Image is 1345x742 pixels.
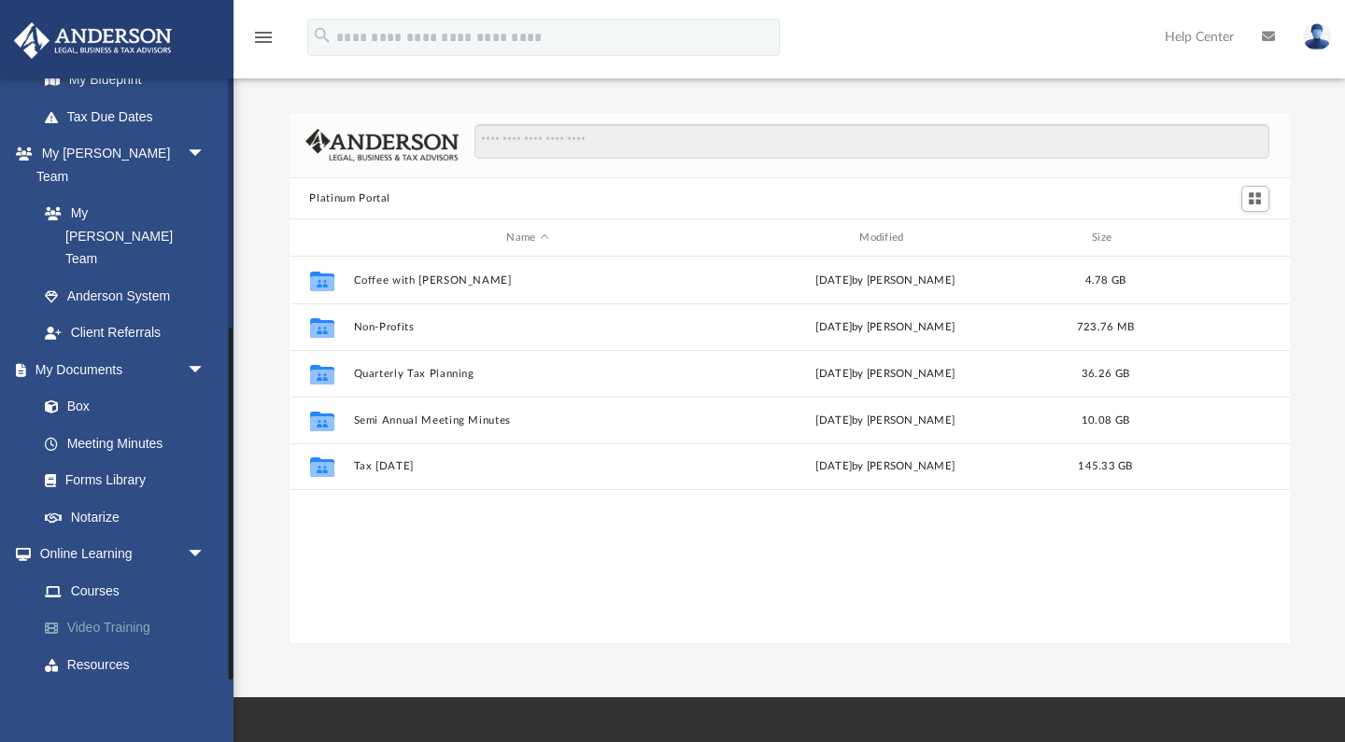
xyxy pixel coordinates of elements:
[187,351,224,389] span: arrow_drop_down
[26,425,224,462] a: Meeting Minutes
[297,230,344,246] div: id
[353,274,702,287] button: Coffee with [PERSON_NAME]
[711,273,1060,289] div: [DATE] by [PERSON_NAME]
[290,257,1290,644] div: grid
[26,315,224,352] a: Client Referrals
[711,413,1060,429] div: [DATE] by [PERSON_NAME]
[711,366,1060,383] div: [DATE] by [PERSON_NAME]
[187,135,224,174] span: arrow_drop_down
[1081,369,1128,379] span: 36.26 GB
[353,321,702,333] button: Non-Profits
[26,277,224,315] a: Anderson System
[353,414,702,427] button: Semi Annual Meeting Minutes
[26,609,234,647] a: Video Training
[26,572,234,609] a: Courses
[26,462,215,499] a: Forms Library
[1151,230,1281,246] div: id
[13,351,224,388] a: My Documentsarrow_drop_down
[8,22,177,59] img: Anderson Advisors Platinum Portal
[711,458,1060,475] div: [DATE] by [PERSON_NAME]
[711,319,1060,336] div: [DATE] by [PERSON_NAME]
[352,230,701,246] div: Name
[1303,23,1331,50] img: User Pic
[187,536,224,574] span: arrow_drop_down
[1084,275,1126,286] span: 4.78 GB
[26,98,234,135] a: Tax Due Dates
[26,498,224,536] a: Notarize
[26,62,224,99] a: My Blueprint
[26,646,234,683] a: Resources
[353,461,702,473] button: Tax [DATE]
[26,195,215,278] a: My [PERSON_NAME] Team
[1081,415,1128,426] span: 10.08 GB
[710,230,1059,246] div: Modified
[353,368,702,380] button: Quarterly Tax Planning
[1241,186,1269,212] button: Switch to Grid View
[26,388,215,426] a: Box
[1078,461,1132,471] span: 145.33 GB
[312,25,333,46] i: search
[13,536,234,573] a: Online Learningarrow_drop_down
[309,190,390,207] button: Platinum Portal
[1076,322,1133,332] span: 723.76 MB
[1068,230,1142,246] div: Size
[252,26,275,49] i: menu
[252,35,275,49] a: menu
[13,135,224,195] a: My [PERSON_NAME] Teamarrow_drop_down
[474,124,1268,160] input: Search files and folders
